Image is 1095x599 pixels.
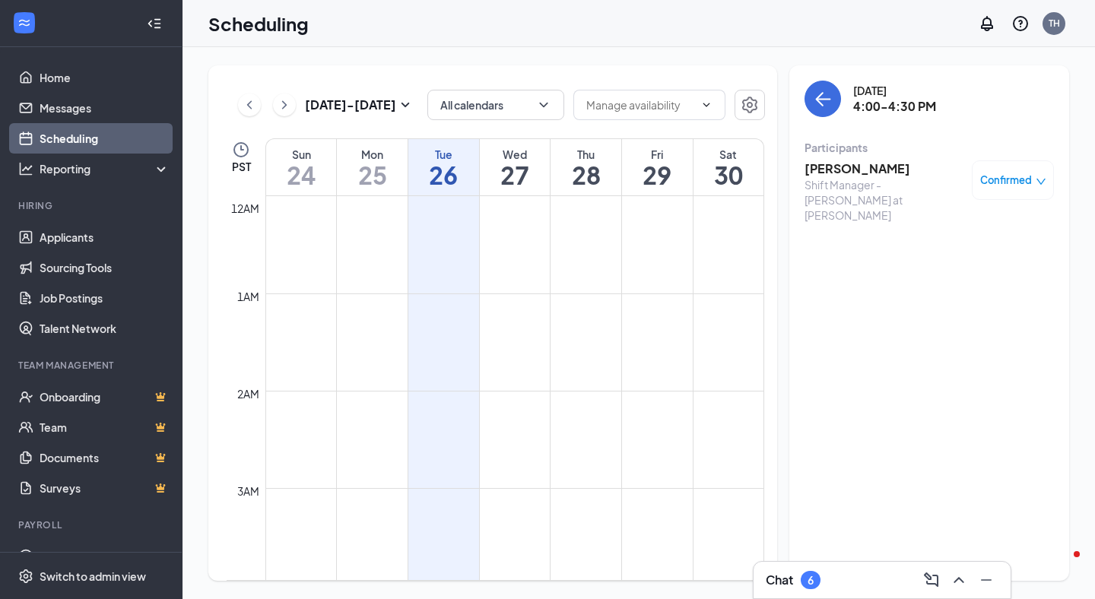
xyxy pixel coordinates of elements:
svg: ChevronDown [700,99,713,111]
svg: Settings [18,569,33,584]
h1: 30 [693,162,763,188]
button: ComposeMessage [919,568,944,592]
div: 6 [808,574,814,587]
span: down [1036,176,1046,187]
div: Mon [337,147,408,162]
div: Switch to admin view [40,569,146,584]
div: Thu [551,147,621,162]
a: Sourcing Tools [40,252,170,283]
a: Scheduling [40,123,170,154]
div: Shift Manager - [PERSON_NAME] at [PERSON_NAME] [805,177,964,223]
input: Manage availability [586,97,694,113]
h1: 26 [408,162,479,188]
h1: 25 [337,162,408,188]
span: PST [232,159,251,174]
div: Fri [622,147,693,162]
h1: Scheduling [208,11,309,36]
svg: SmallChevronDown [396,96,414,114]
a: Home [40,62,170,93]
button: ChevronLeft [238,93,261,116]
a: Job Postings [40,283,170,313]
a: August 28, 2025 [551,139,621,195]
button: back-button [805,81,841,117]
h1: 27 [480,162,551,188]
div: Sat [693,147,763,162]
button: Minimize [974,568,998,592]
h3: [PERSON_NAME] [805,160,964,177]
a: SurveysCrown [40,473,170,503]
a: TeamCrown [40,412,170,442]
h1: 28 [551,162,621,188]
svg: ChevronUp [950,571,968,589]
svg: Clock [232,141,250,159]
svg: Minimize [977,571,995,589]
a: August 30, 2025 [693,139,763,195]
button: ChevronUp [947,568,971,592]
a: PayrollCrown [40,541,170,572]
svg: ChevronDown [536,97,551,113]
svg: Collapse [147,16,162,31]
a: August 27, 2025 [480,139,551,195]
button: ChevronRight [273,93,296,116]
svg: ChevronLeft [242,96,257,114]
a: OnboardingCrown [40,382,170,412]
div: Participants [805,140,1054,155]
h3: 4:00-4:30 PM [853,98,936,115]
svg: Settings [741,96,759,114]
h3: [DATE] - [DATE] [305,97,396,113]
a: Applicants [40,222,170,252]
div: Wed [480,147,551,162]
div: Reporting [40,161,170,176]
svg: ChevronRight [277,96,292,114]
div: Sun [266,147,336,162]
div: 1am [234,288,262,305]
div: Hiring [18,199,167,212]
div: 12am [228,200,262,217]
span: Confirmed [980,173,1032,188]
div: Payroll [18,518,167,531]
div: Team Management [18,359,167,372]
iframe: Intercom live chat [1043,547,1080,584]
a: DocumentsCrown [40,442,170,473]
h1: 29 [622,162,693,188]
svg: WorkstreamLogo [17,15,32,30]
svg: ArrowLeft [814,90,832,108]
svg: Notifications [978,14,996,33]
button: Settings [735,90,765,120]
div: [DATE] [853,83,936,98]
a: August 26, 2025 [408,139,479,195]
div: Tue [408,147,479,162]
a: Messages [40,93,170,123]
a: August 24, 2025 [266,139,336,195]
button: All calendarsChevronDown [427,90,564,120]
h3: Chat [766,572,793,588]
svg: ComposeMessage [922,571,941,589]
h1: 24 [266,162,336,188]
a: August 29, 2025 [622,139,693,195]
svg: QuestionInfo [1011,14,1030,33]
a: Talent Network [40,313,170,344]
div: 3am [234,483,262,499]
svg: Analysis [18,161,33,176]
div: TH [1049,17,1060,30]
div: 2am [234,385,262,402]
a: August 25, 2025 [337,139,408,195]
